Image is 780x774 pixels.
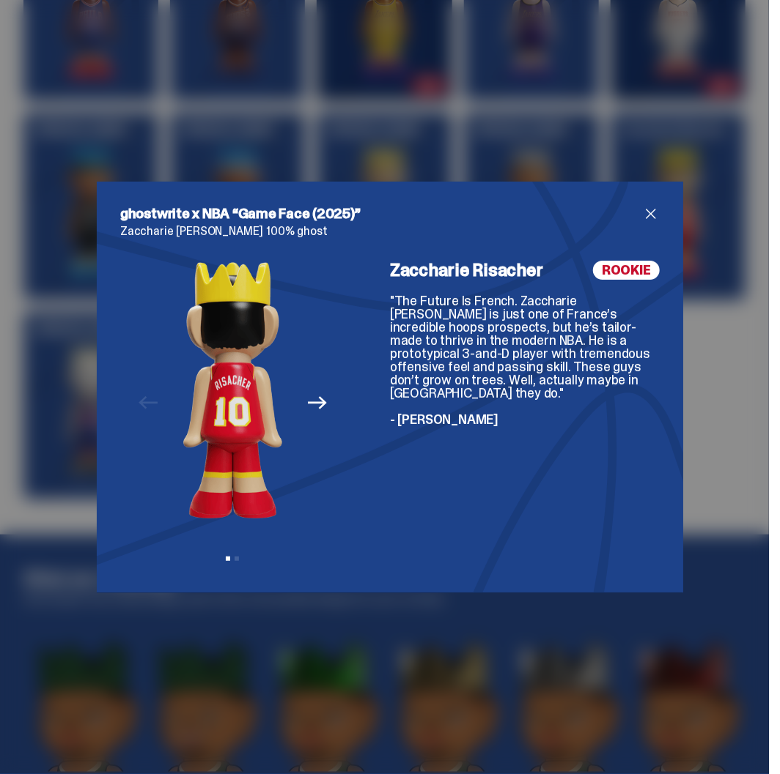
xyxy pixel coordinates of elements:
[301,387,334,420] button: Next
[226,557,230,561] button: View slide 1
[120,226,660,237] p: Zaccharie [PERSON_NAME] 100% ghost
[390,411,498,428] span: - [PERSON_NAME]
[390,261,543,279] h4: Zaccharie Risacher
[642,205,660,223] button: close
[390,294,660,426] div: "The Future Is French. Zaccharie [PERSON_NAME] is just one of France’s incredible hoops prospects...
[120,205,642,223] h2: ghostwrite x NBA “Game Face (2025)”
[593,261,660,280] span: ROOKIE
[235,557,239,561] button: View slide 2
[183,261,282,519] img: NBA%20Game%20Face%20-%20Website%20Archive.309.png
